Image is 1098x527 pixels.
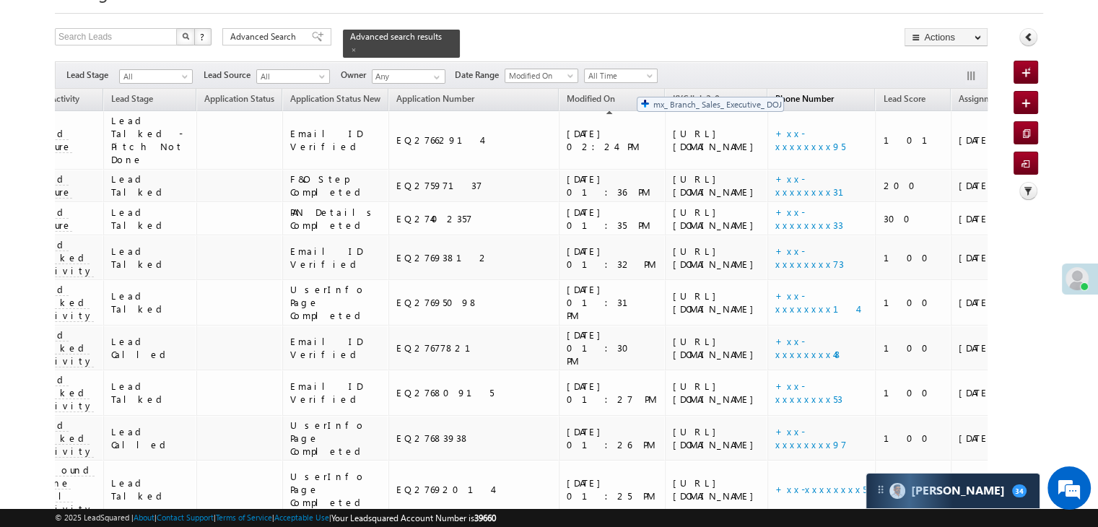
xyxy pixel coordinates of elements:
div: [URL][DOMAIN_NAME] [673,173,761,199]
div: [DATE] [959,251,1026,264]
div: EQ27695098 [396,296,552,309]
div: EQ27402357 [396,212,552,225]
div: UserInfo Page Completed [290,283,382,322]
span: All Time [585,69,653,82]
span: KYC link 2_0 [673,93,720,104]
div: [DATE] 01:31 PM [567,283,658,322]
span: Modified On [567,93,615,104]
div: [DATE] 01:26 PM [567,425,658,451]
div: [URL][DOMAIN_NAME] [673,127,761,153]
div: PAN Details Completed [290,206,382,232]
img: d_60004797649_company_0_60004797649 [25,76,61,95]
span: All [120,70,188,83]
div: EQ27680915 [396,386,552,399]
span: Owner [341,69,372,82]
a: Terms of Service [216,513,272,522]
div: [DATE] [959,212,1026,225]
a: +xx-xxxxxxxx97 [775,425,847,450]
span: 39660 [474,513,496,523]
span: Lead Stage [66,69,119,82]
a: +xx-xxxxxxxx48 [775,335,843,360]
a: Contact Support [157,513,214,522]
em: Start Chat [196,414,262,434]
span: Application Number [396,93,474,104]
div: 100 [883,386,944,399]
div: 100 [883,432,944,445]
a: Last Activity [26,91,87,110]
div: [DATE] [959,386,1026,399]
a: Lead Stage [104,91,160,110]
div: Lead Talked [111,380,191,406]
div: EQ27597137 [396,179,552,192]
button: ? [194,28,212,45]
div: [DATE] 01:35 PM [567,206,658,232]
div: [DATE] 01:32 PM [567,245,658,271]
div: [DATE] [959,296,1026,309]
div: carter-dragCarter[PERSON_NAME]34 [866,473,1040,509]
button: Actions [905,28,988,46]
div: UserInfo Page Completed [290,470,382,509]
span: Lead Talked Activity [33,373,94,412]
div: 101 [883,134,944,147]
div: Lead Talked [111,245,191,271]
div: EQ27662914 [396,134,552,147]
div: Email ID Verified [290,127,382,153]
a: +xx-xxxxxxxx73 [775,245,844,270]
div: mx_ Branch_ Sales_ Executive_ DOJ [637,97,784,112]
span: Lead Talked Activity [33,283,94,322]
span: All [257,70,326,83]
div: Email ID Verified [290,380,382,406]
a: KYC link 2_0 [666,91,727,110]
div: [DATE] 01:25 PM [567,476,658,502]
span: Modified On [505,69,574,82]
a: Application Number [389,91,482,110]
div: [DATE] 01:30 PM [567,328,658,367]
div: Lead Called [111,335,191,361]
div: 300 [883,212,944,225]
a: Application Status [197,91,282,110]
div: [URL][DOMAIN_NAME] [673,380,761,406]
img: carter-drag [875,484,886,495]
span: Application Status New [290,93,380,104]
a: All [119,69,193,84]
span: Your Leadsquared Account Number is [331,513,496,523]
div: [URL][DOMAIN_NAME] [673,245,761,271]
div: EQ27692014 [396,483,552,496]
a: +xx-xxxxxxxx33 [775,206,843,231]
div: [DATE] [959,134,1026,147]
a: +xx-xxxxxxxx95 [775,127,845,152]
a: Lead Score [876,91,932,110]
div: EQ27683938 [396,432,552,445]
div: Lead Talked [111,289,191,315]
span: Outbound Phone Call Activity [33,463,95,515]
div: Minimize live chat window [237,7,271,42]
img: Search [182,32,189,40]
input: Type to Search [372,69,445,84]
div: [URL][DOMAIN_NAME] [673,335,761,361]
a: Phone Number [768,91,841,110]
div: EQ27677821 [396,341,552,354]
div: [DATE] 02:24 PM [567,127,658,153]
a: +xx-xxxxxxxx54 [775,483,868,495]
span: Lead Talked Activity [33,238,94,277]
div: Chat with us now [75,76,243,95]
div: Lead Called [111,425,191,451]
div: Lead Talked [111,206,191,232]
span: Application Status [204,93,274,104]
a: +xx-xxxxxxxx14 [775,289,858,315]
div: [URL][DOMAIN_NAME] [673,289,761,315]
span: Date Range [455,69,505,82]
div: [DATE] 01:27 PM [567,380,658,406]
span: ? [200,30,206,43]
span: Advanced search results [350,31,442,42]
a: Application Status New [283,91,387,110]
div: Email ID Verified [290,245,382,271]
span: 34 [1012,484,1027,497]
div: [DATE] [959,179,1026,192]
a: About [134,513,154,522]
div: [URL][DOMAIN_NAME] [673,476,761,502]
div: Email ID Verified [290,335,382,361]
div: [DATE] 01:36 PM [567,173,658,199]
span: Lead Source [204,69,256,82]
span: Lead Talked Activity [33,328,94,367]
